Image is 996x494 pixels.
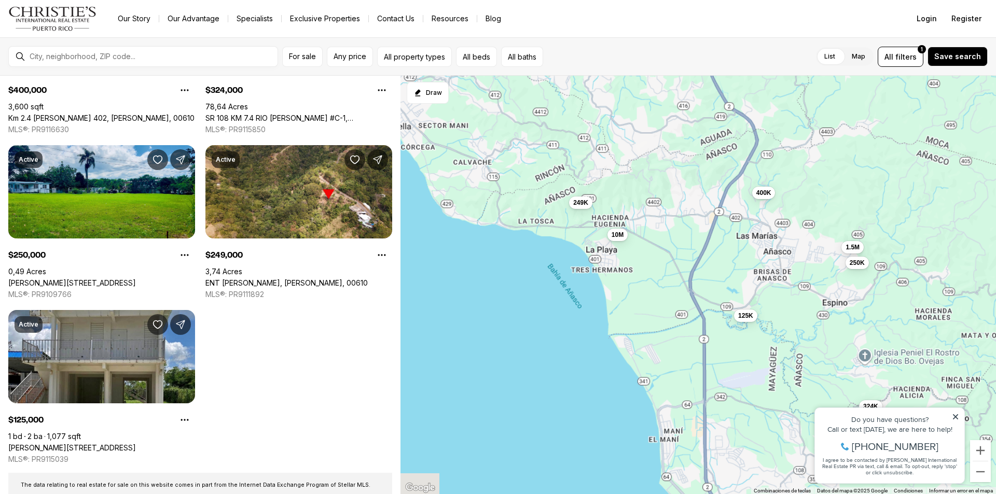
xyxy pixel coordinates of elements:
button: Property options [174,80,195,101]
span: [PHONE_NUMBER] [43,49,129,59]
button: All property types [377,47,452,67]
span: filters [895,51,917,62]
a: Blog [477,11,509,26]
button: Save Property: Carr 109 KM 1.8, SECTOR POZO HONDO [147,314,168,335]
button: 250K [846,257,869,269]
span: Any price [334,52,366,61]
button: Alejar [970,461,991,482]
span: Datos del mapa ©2025 Google [817,488,888,493]
span: Register [951,15,981,23]
button: Register [945,8,988,29]
a: Resources [423,11,477,26]
span: 250K [850,259,865,267]
a: Km 2.4 CARR 402, ANASCO PR, 00610 [8,114,195,123]
button: Share Property [367,149,388,170]
p: Active [216,156,236,164]
span: 400K [756,189,771,197]
label: Map [843,47,874,66]
button: Login [910,8,943,29]
span: I agree to be contacted by [PERSON_NAME] International Real Estate PR via text, call & email. To ... [13,64,148,83]
button: 10M [607,229,628,241]
span: 1 [921,45,923,53]
a: Our Advantage [159,11,228,26]
a: Condiciones (se abre en una nueva pestaña) [894,488,923,493]
button: Start drawing [407,82,449,104]
span: 249K [573,199,588,207]
button: Any price [327,47,373,67]
button: Share Property [170,149,191,170]
button: Property options [371,245,392,265]
span: 10M [612,231,624,239]
button: Allfilters1 [878,47,923,67]
button: For sale [282,47,323,67]
button: Save Property: Carr 402 BO HATILLO [147,149,168,170]
a: Informar un error en el mapa [929,488,993,493]
button: Property options [174,410,195,430]
a: Carr 109 KM 1.8, SECTOR POZO HONDO, ANASCO PR, 00610 [8,443,136,453]
a: Specialists [228,11,281,26]
button: 400K [752,187,776,199]
button: 1.5M [841,241,864,253]
button: Contact Us [369,11,423,26]
button: Save search [928,47,988,66]
div: Call or text [DATE], we are here to help! [11,33,150,40]
span: For sale [289,52,316,61]
p: Active [19,320,38,329]
button: Acercar [970,440,991,461]
a: SR 108 KM 7.4 RIO CAÑAS WD #C-1, ANASCO PR, 00610 [205,114,392,123]
div: Do you have questions? [11,23,150,31]
button: All beds [456,47,497,67]
img: logo [8,6,97,31]
span: 125K [738,312,753,320]
a: ENT LA FERRAR, ANASCO PR, 00610 [205,278,368,288]
span: All [884,51,893,62]
button: Save Property: ENT LA FERRAR [344,149,365,170]
button: Property options [371,80,392,101]
a: Exclusive Properties [282,11,368,26]
p: Active [19,156,38,164]
button: Share Property [170,314,191,335]
button: 249K [569,196,592,209]
span: Login [917,15,937,23]
span: 1.5M [846,243,860,251]
label: List [816,47,843,66]
a: Our Story [109,11,159,26]
button: 125K [734,309,757,322]
button: All baths [501,47,543,67]
button: Property options [174,245,195,265]
a: Carr 402 BO HATILLO, ANASCO PR, 00610 [8,278,136,288]
span: Save search [934,52,981,61]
